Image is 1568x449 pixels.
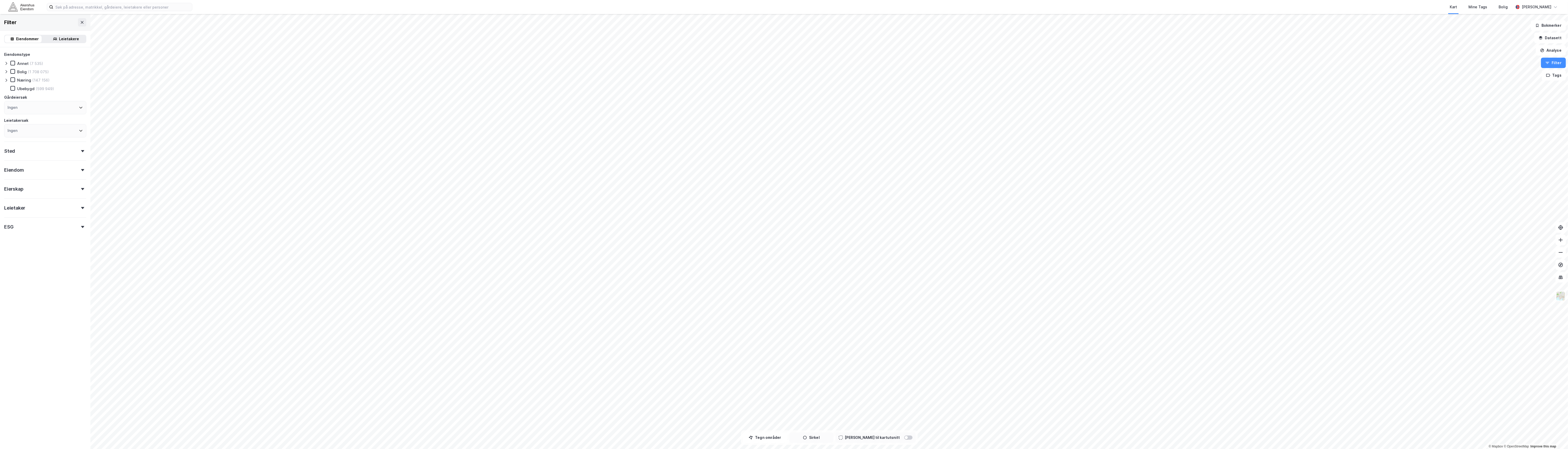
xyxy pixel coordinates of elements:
[845,434,900,441] div: [PERSON_NAME] til kartutsnitt
[30,61,43,66] div: (7 535)
[1522,4,1551,10] div: [PERSON_NAME]
[1534,33,1566,43] button: Datasett
[1542,424,1568,449] div: Kontrollprogram for chat
[1499,4,1508,10] div: Bolig
[4,224,13,230] div: ESG
[1531,20,1566,31] button: Bokmerker
[4,94,27,100] div: Gårdeiersøk
[1541,58,1566,68] button: Filter
[1504,445,1529,448] a: OpenStreetMap
[4,148,15,154] div: Sted
[8,104,17,111] div: Ingen
[743,432,787,443] button: Tegn områder
[1536,45,1566,56] button: Analyse
[8,2,34,11] img: akershus-eiendom-logo.9091f326c980b4bce74ccdd9f866810c.svg
[4,186,23,192] div: Eierskap
[17,78,31,83] div: Næring
[17,86,35,91] div: Ubebygd
[17,69,27,74] div: Bolig
[1450,4,1457,10] div: Kart
[53,3,192,11] input: Søk på adresse, matrikkel, gårdeiere, leietakere eller personer
[4,167,24,173] div: Eiendom
[1542,70,1566,81] button: Tags
[1556,291,1566,301] img: Z
[4,18,17,26] div: Filter
[8,128,17,134] div: Ingen
[36,86,54,91] div: (599 949)
[17,61,29,66] div: Annet
[1542,424,1568,449] iframe: Chat Widget
[59,36,79,42] div: Leietakere
[4,51,30,58] div: Eiendomstype
[28,69,49,74] div: (1 708 075)
[1468,4,1487,10] div: Mine Tags
[4,117,28,124] div: Leietakersøk
[789,432,834,443] button: Sirkel
[4,205,25,211] div: Leietaker
[16,36,39,42] div: Eiendommer
[1531,445,1556,448] a: Improve this map
[32,78,50,83] div: (147 156)
[1489,445,1503,448] a: Mapbox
